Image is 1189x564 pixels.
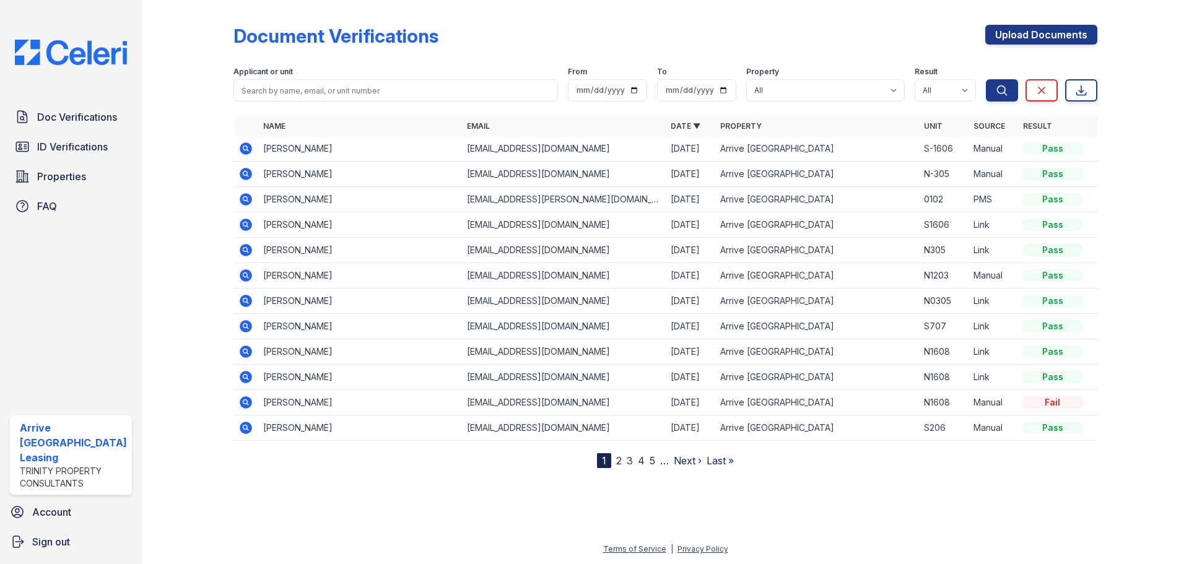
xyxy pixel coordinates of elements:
div: Pass [1023,219,1082,231]
td: Arrive [GEOGRAPHIC_DATA] [715,365,919,390]
td: Arrive [GEOGRAPHIC_DATA] [715,136,919,162]
td: Manual [969,263,1018,289]
a: ID Verifications [10,134,132,159]
a: Result [1023,121,1052,131]
td: 0102 [919,187,969,212]
td: S206 [919,415,969,441]
td: S1606 [919,212,969,238]
td: N305 [919,238,969,263]
div: Pass [1023,371,1082,383]
td: [DATE] [666,136,715,162]
td: [EMAIL_ADDRESS][PERSON_NAME][DOMAIN_NAME] [462,187,666,212]
td: Arrive [GEOGRAPHIC_DATA] [715,339,919,365]
a: Upload Documents [985,25,1097,45]
a: Account [5,500,137,524]
td: N1608 [919,339,969,365]
div: Pass [1023,269,1082,282]
td: [PERSON_NAME] [258,187,462,212]
div: Pass [1023,295,1082,307]
td: [PERSON_NAME] [258,339,462,365]
label: Result [915,67,938,77]
span: Doc Verifications [37,110,117,124]
td: N0305 [919,289,969,314]
td: [PERSON_NAME] [258,136,462,162]
td: Link [969,212,1018,238]
a: Next › [674,454,702,467]
td: S-1606 [919,136,969,162]
a: 5 [650,454,655,467]
div: | [671,544,673,553]
div: Pass [1023,422,1082,434]
td: [DATE] [666,415,715,441]
td: S707 [919,314,969,339]
td: Arrive [GEOGRAPHIC_DATA] [715,289,919,314]
a: Doc Verifications [10,105,132,129]
input: Search by name, email, or unit number [233,79,558,102]
span: … [660,453,669,468]
td: [DATE] [666,162,715,187]
span: ID Verifications [37,139,108,154]
a: Properties [10,164,132,189]
td: [PERSON_NAME] [258,289,462,314]
div: Fail [1023,396,1082,409]
td: Link [969,238,1018,263]
iframe: chat widget [1137,514,1177,552]
td: [EMAIL_ADDRESS][DOMAIN_NAME] [462,212,666,238]
td: Link [969,289,1018,314]
td: Arrive [GEOGRAPHIC_DATA] [715,238,919,263]
div: Arrive [GEOGRAPHIC_DATA] Leasing [20,420,127,465]
a: Terms of Service [603,544,666,553]
td: [DATE] [666,339,715,365]
td: Arrive [GEOGRAPHIC_DATA] [715,390,919,415]
td: [EMAIL_ADDRESS][DOMAIN_NAME] [462,162,666,187]
a: Email [467,121,490,131]
td: [EMAIL_ADDRESS][DOMAIN_NAME] [462,238,666,263]
td: Manual [969,136,1018,162]
td: [DATE] [666,365,715,390]
a: Name [263,121,285,131]
div: Trinity Property Consultants [20,465,127,490]
td: Arrive [GEOGRAPHIC_DATA] [715,415,919,441]
label: Property [746,67,779,77]
td: [DATE] [666,238,715,263]
img: CE_Logo_Blue-a8612792a0a2168367f1c8372b55b34899dd931a85d93a1a3d3e32e68fde9ad4.png [5,40,137,65]
td: [DATE] [666,314,715,339]
td: [PERSON_NAME] [258,162,462,187]
td: Arrive [GEOGRAPHIC_DATA] [715,187,919,212]
td: [EMAIL_ADDRESS][DOMAIN_NAME] [462,365,666,390]
span: Sign out [32,534,70,549]
a: Date ▼ [671,121,700,131]
td: [DATE] [666,390,715,415]
div: Pass [1023,320,1082,332]
td: N1203 [919,263,969,289]
td: [EMAIL_ADDRESS][DOMAIN_NAME] [462,289,666,314]
td: Arrive [GEOGRAPHIC_DATA] [715,162,919,187]
a: Sign out [5,529,137,554]
td: [EMAIL_ADDRESS][DOMAIN_NAME] [462,339,666,365]
td: [PERSON_NAME] [258,212,462,238]
td: [DATE] [666,187,715,212]
div: 1 [597,453,611,468]
a: 4 [638,454,645,467]
div: Pass [1023,168,1082,180]
td: [PERSON_NAME] [258,415,462,441]
td: [PERSON_NAME] [258,238,462,263]
td: Link [969,314,1018,339]
a: Unit [924,121,943,131]
td: Arrive [GEOGRAPHIC_DATA] [715,314,919,339]
span: FAQ [37,199,57,214]
td: N1608 [919,390,969,415]
a: Last » [707,454,734,467]
td: [PERSON_NAME] [258,263,462,289]
div: Document Verifications [233,25,438,47]
td: Manual [969,390,1018,415]
td: Arrive [GEOGRAPHIC_DATA] [715,212,919,238]
a: Privacy Policy [677,544,728,553]
td: Arrive [GEOGRAPHIC_DATA] [715,263,919,289]
td: Link [969,365,1018,390]
a: 2 [616,454,622,467]
td: [PERSON_NAME] [258,390,462,415]
td: [EMAIL_ADDRESS][DOMAIN_NAME] [462,263,666,289]
span: Account [32,505,71,519]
